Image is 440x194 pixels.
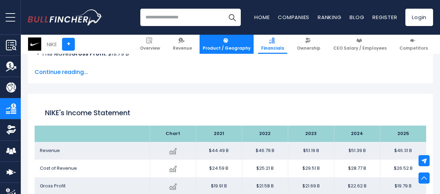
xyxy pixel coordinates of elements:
[405,9,433,26] a: Login
[196,126,242,142] th: 2021
[62,38,75,51] a: +
[173,45,192,51] span: Revenue
[350,14,364,21] a: Blog
[261,45,284,51] span: Financials
[380,160,426,177] td: $26.52 B
[170,35,195,54] a: Revenue
[28,9,103,25] img: Bullfincher logo
[333,45,387,51] span: CEO Salary / Employees
[45,108,416,118] h1: NIKE's Income Statement
[242,160,288,177] td: $25.21 B
[330,35,390,54] a: CEO Salary / Employees
[150,126,196,142] th: Chart
[396,35,431,54] a: Competitors
[380,142,426,160] td: $46.31 B
[258,35,287,54] a: Financials
[203,45,250,51] span: Product / Geography
[372,14,397,21] a: Register
[47,40,57,48] div: NIKE
[288,142,334,160] td: $51.19 B
[40,147,60,154] span: Revenue
[28,9,102,25] a: Go to homepage
[288,126,334,142] th: 2023
[399,45,428,51] span: Competitors
[6,125,16,135] img: Ownership
[288,160,334,177] td: $29.51 B
[40,165,77,171] span: Cost of Revenue
[28,37,41,51] img: NKE logo
[334,160,380,177] td: $28.77 B
[35,50,426,58] li: This leaves : $19.79 B
[334,126,380,142] th: 2024
[254,14,270,21] a: Home
[334,142,380,160] td: $51.39 B
[278,14,309,21] a: Companies
[196,142,242,160] td: $44.49 B
[71,50,106,58] b: Gross Profit
[223,9,241,26] button: Search
[140,45,160,51] span: Overview
[200,35,254,54] a: Product / Geography
[318,14,341,21] a: Ranking
[242,142,288,160] td: $46.79 B
[196,160,242,177] td: $24.59 B
[380,126,426,142] th: 2025
[294,35,324,54] a: Ownership
[35,68,426,76] span: Continue reading...
[242,126,288,142] th: 2022
[297,45,320,51] span: Ownership
[40,183,65,189] span: Gross Profit
[137,35,163,54] a: Overview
